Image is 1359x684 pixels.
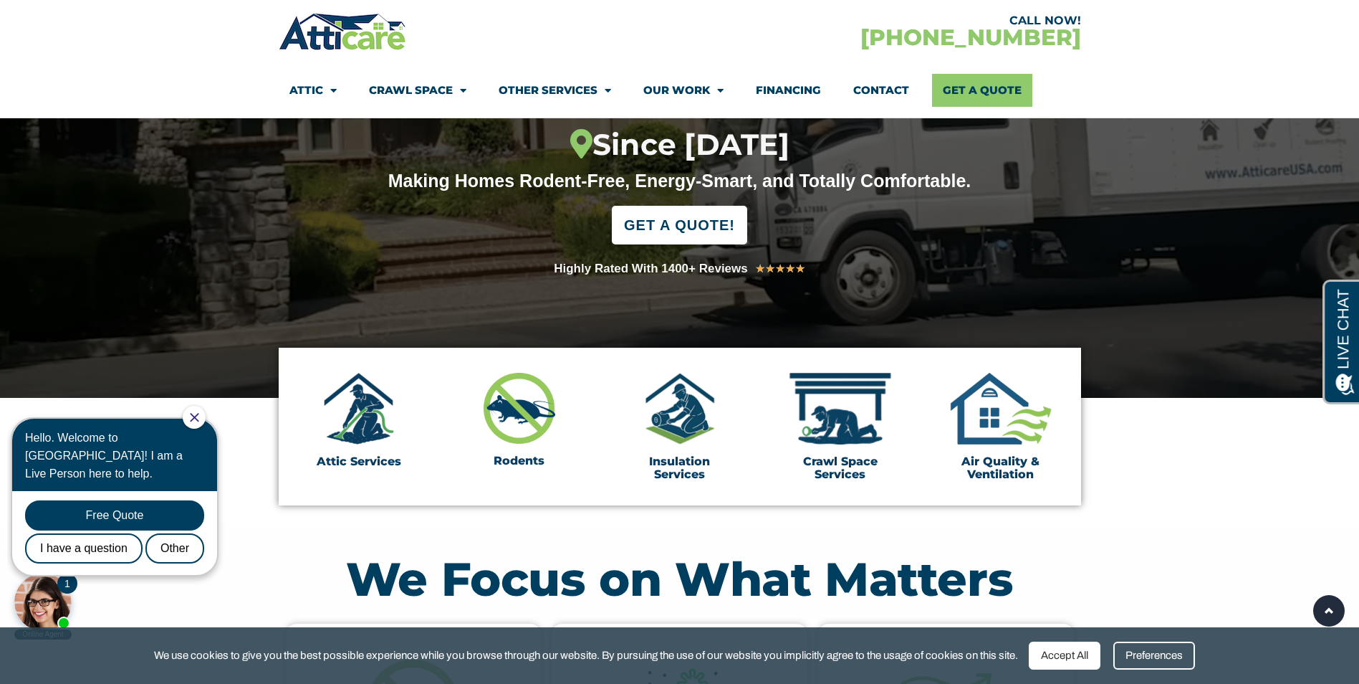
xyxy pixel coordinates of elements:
[624,211,735,239] span: GET A QUOTE!
[361,170,999,191] div: Making Homes Rodent-Free, Energy-Smart, and Totally Comfortable.
[35,11,115,29] span: Opens a chat window
[317,455,401,468] a: Attic Services
[289,74,337,107] a: Attic
[961,455,1039,481] a: Air Quality & Ventilation
[765,260,775,278] i: ★
[211,80,1148,163] h1: Professional Attic & Crawl Space Services
[554,259,748,279] div: Highly Rated With 1400+ Reviews
[755,260,765,278] i: ★
[494,454,544,467] a: Rodents
[643,74,724,107] a: Our Work
[795,260,805,278] i: ★
[775,260,785,278] i: ★
[803,455,878,481] a: Crawl Space Services
[7,404,236,641] iframe: Chat Invitation
[369,74,466,107] a: Crawl Space
[499,74,611,107] a: Other Services
[286,556,1074,602] h2: We Focus on What Matters
[755,260,805,278] div: 5/5
[649,455,710,481] a: Insulation Services
[1113,642,1195,670] div: Preferences
[853,74,909,107] a: Contact
[785,260,795,278] i: ★
[289,74,1070,107] nav: Menu
[1029,642,1100,670] div: Accept All
[211,128,1148,163] div: Since [DATE]
[612,206,747,244] a: GET A QUOTE!
[680,15,1081,27] div: CALL NOW!
[932,74,1032,107] a: Get A Quote
[154,647,1018,665] span: We use cookies to give you the best possible experience while you browse through our website. By ...
[756,74,821,107] a: Financing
